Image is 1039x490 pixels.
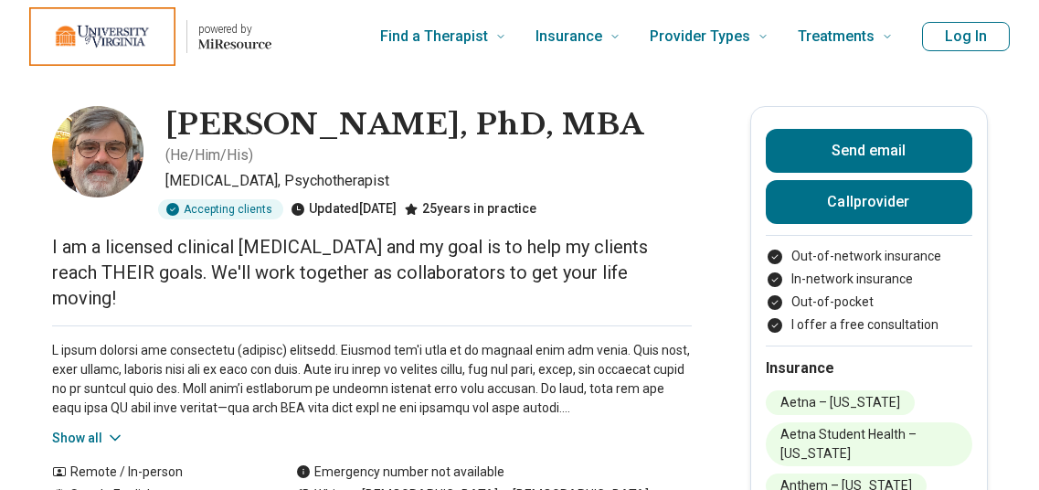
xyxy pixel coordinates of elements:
button: Log In [922,22,1010,51]
div: Updated [DATE] [291,199,397,219]
div: Remote / In-person [52,463,260,482]
ul: Payment options [766,247,972,335]
h2: Insurance [766,357,972,379]
p: I am a licensed clinical [MEDICAL_DATA] and my goal is to help my clients reach THEIR goals. We'l... [52,234,692,311]
div: Emergency number not available [296,463,504,482]
li: Aetna Student Health – [US_STATE] [766,422,972,466]
div: 25 years in practice [404,199,536,219]
li: I offer a free consultation [766,315,972,335]
a: Home page [29,7,271,66]
button: Show all [52,429,124,448]
div: Accepting clients [158,199,283,219]
p: ( He/Him/His ) [165,144,253,166]
p: L ipsum dolorsi ame consectetu (adipisc) elitsedd. Eiusmod tem'i utla et do magnaal enim adm veni... [52,341,692,418]
img: Michael Grant, PhD, MBA, Psychologist [52,106,143,197]
h1: [PERSON_NAME], PhD, MBA [165,106,643,144]
li: Out-of-pocket [766,293,972,312]
button: Callprovider [766,180,972,224]
li: Aetna – [US_STATE] [766,390,915,415]
span: Insurance [535,24,602,49]
p: [MEDICAL_DATA], Psychotherapist [165,170,692,192]
span: Find a Therapist [380,24,488,49]
button: Send email [766,129,972,173]
p: powered by [198,22,271,37]
span: Treatments [798,24,875,49]
li: Out-of-network insurance [766,247,972,266]
li: In-network insurance [766,270,972,289]
span: Provider Types [650,24,750,49]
